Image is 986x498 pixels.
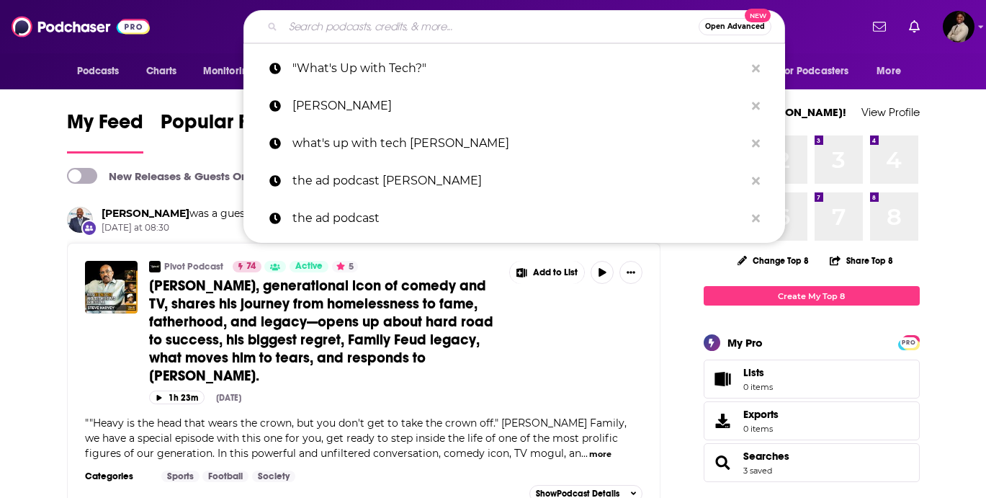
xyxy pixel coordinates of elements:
[243,200,785,237] a: the ad podcast
[149,277,493,385] span: [PERSON_NAME], generational icon of comedy and TV, shares his journey from homelessness to fame, ...
[780,61,849,81] span: For Podcasters
[81,220,97,236] div: New Appearance
[85,417,627,460] span: "Heavy is the head that wears the crown, but you don't get to take the crown off." [PERSON_NAME] ...
[699,18,771,35] button: Open AdvancedNew
[246,259,256,274] span: 74
[709,453,738,473] a: Searches
[861,105,920,119] a: View Profile
[85,471,150,482] h3: Categories
[704,443,920,482] span: Searches
[743,466,772,476] a: 3 saved
[295,259,323,274] span: Active
[85,417,627,460] span: "
[727,336,763,350] div: My Pro
[704,401,920,440] a: Exports
[67,110,143,154] a: My Feed
[867,14,892,39] a: Show notifications dropdown
[619,261,642,284] button: Show More Button
[743,424,779,434] span: 0 items
[743,408,779,421] span: Exports
[745,9,771,22] span: New
[589,448,611,461] button: more
[243,50,785,87] a: "What's Up with Tech?"
[243,162,785,200] a: the ad podcast [PERSON_NAME]
[292,50,745,87] p: "What's Up with Tech?"
[161,110,283,154] a: Popular Feed
[137,58,186,85] a: Charts
[193,58,273,85] button: open menu
[704,360,920,399] a: Lists
[743,382,773,392] span: 0 items
[67,110,143,143] span: My Feed
[709,369,738,389] span: Lists
[243,125,785,162] a: what's up with tech [PERSON_NAME]
[243,87,785,125] a: [PERSON_NAME]
[67,207,93,233] img: Steve Harvey
[149,391,205,404] button: 1h 23m
[900,337,918,347] a: PRO
[292,200,745,237] p: the ad podcast
[743,366,773,379] span: Lists
[332,261,358,272] button: 5
[77,61,120,81] span: Podcasts
[243,10,785,43] div: Search podcasts, credits, & more...
[67,168,256,184] a: New Releases & Guests Only
[290,261,328,272] a: Active
[743,366,764,379] span: Lists
[146,61,177,81] span: Charts
[581,447,588,460] span: ...
[510,261,585,284] button: Show More Button
[202,471,248,482] a: Football
[149,277,499,385] a: [PERSON_NAME], generational icon of comedy and TV, shares his journey from homelessness to fame, ...
[292,87,745,125] p: evan kristel
[161,471,200,482] a: Sports
[233,261,261,272] a: 74
[729,252,818,270] button: Change Top 8
[292,125,745,162] p: what's up with tech evan kristel
[67,58,138,85] button: open menu
[12,13,150,40] img: Podchaser - Follow, Share and Rate Podcasts
[85,261,138,314] img: Steve Harvey, generational icon of comedy and TV, shares his journey from homelessness to fame, f...
[203,61,254,81] span: Monitoring
[743,450,789,463] a: Searches
[943,11,974,43] span: Logged in as Jeremiah_lineberger11
[704,286,920,306] a: Create My Top 8
[866,58,919,85] button: open menu
[943,11,974,43] img: User Profile
[161,110,283,143] span: Popular Feed
[102,207,407,221] h3: was a guest on an episode of
[102,207,189,220] a: Steve Harvey
[533,267,578,278] span: Add to List
[164,261,223,272] a: Pivot Podcast
[149,261,161,272] img: Pivot Podcast
[292,162,745,200] p: the ad podcast dylan conroy
[216,393,241,403] div: [DATE]
[903,14,926,39] a: Show notifications dropdown
[102,222,407,234] span: [DATE] at 08:30
[943,11,974,43] button: Show profile menu
[829,246,894,275] button: Share Top 8
[709,411,738,431] span: Exports
[705,23,765,30] span: Open Advanced
[283,15,699,38] input: Search podcasts, credits, & more...
[877,61,901,81] span: More
[771,58,870,85] button: open menu
[252,471,295,482] a: Society
[900,337,918,348] span: PRO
